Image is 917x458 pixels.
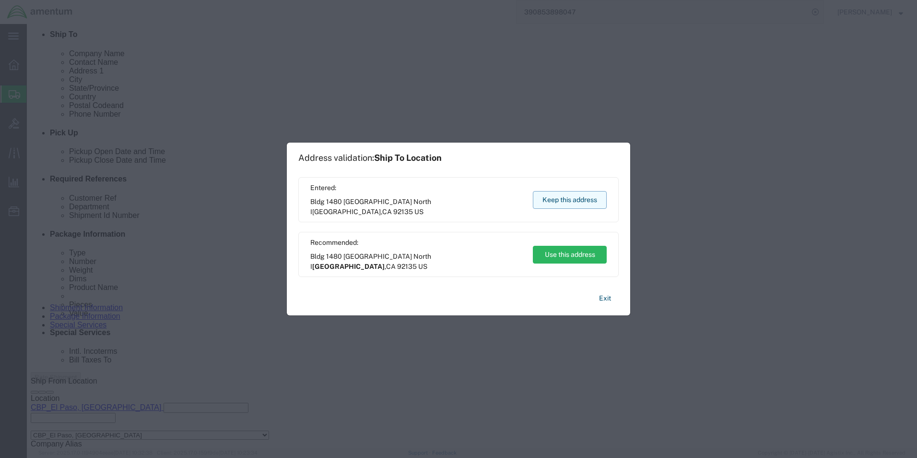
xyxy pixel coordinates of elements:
h1: Address validation: [298,153,442,163]
button: Use this address [533,246,607,264]
span: Recommended: [310,238,524,248]
span: [GEOGRAPHIC_DATA] [312,208,381,216]
span: 92135 [393,208,413,216]
button: Exit [591,290,619,307]
button: Keep this address [533,191,607,209]
span: CA [382,208,392,216]
span: CA [386,263,396,270]
span: 92135 [397,263,417,270]
span: US [418,263,427,270]
span: Bldg 1480 [GEOGRAPHIC_DATA] North I , [310,252,524,272]
span: Entered: [310,183,524,193]
span: Ship To Location [374,153,442,163]
span: [GEOGRAPHIC_DATA] [312,263,385,270]
span: Bldg 1480 [GEOGRAPHIC_DATA] North I , [310,197,524,217]
span: US [414,208,423,216]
